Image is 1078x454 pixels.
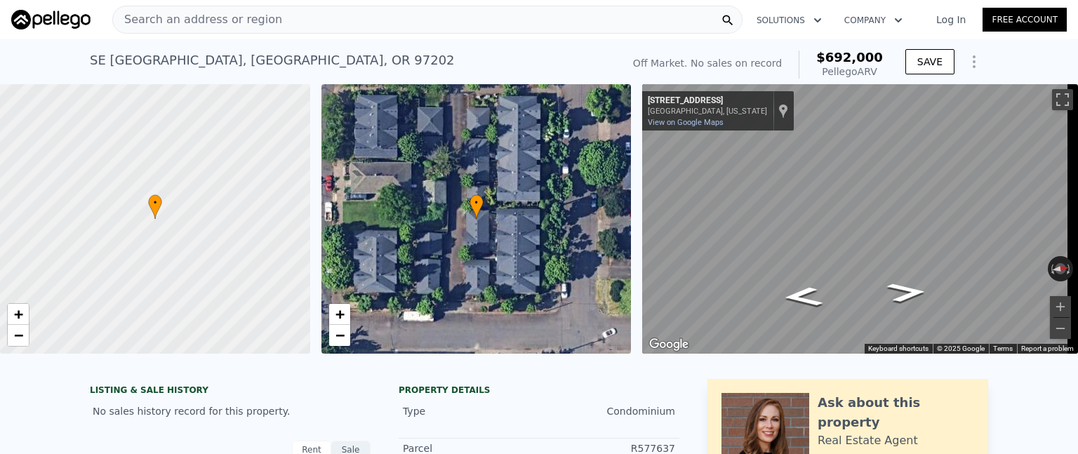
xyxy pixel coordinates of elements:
[148,196,162,209] span: •
[1050,296,1071,317] button: Zoom in
[399,385,679,396] div: Property details
[816,50,883,65] span: $692,000
[646,335,692,354] img: Google
[1050,318,1071,339] button: Zoom out
[868,344,929,354] button: Keyboard shortcuts
[818,432,918,449] div: Real Estate Agent
[1048,256,1056,281] button: Rotate counterclockwise
[470,194,484,219] div: •
[648,107,767,116] div: [GEOGRAPHIC_DATA], [US_STATE]
[1052,89,1073,110] button: Toggle fullscreen view
[646,335,692,354] a: Open this area in Google Maps (opens a new window)
[870,278,944,307] path: Go North, SE 16th Ave
[8,325,29,346] a: Zoom out
[90,385,371,399] div: LISTING & SALE HISTORY
[633,56,782,70] div: Off Market. No sales on record
[1047,262,1074,276] button: Reset the view
[148,194,162,219] div: •
[937,345,985,352] span: © 2025 Google
[960,48,988,76] button: Show Options
[335,326,344,344] span: −
[919,13,983,27] a: Log In
[648,95,767,107] div: [STREET_ADDRESS]
[905,49,954,74] button: SAVE
[329,325,350,346] a: Zoom out
[648,118,724,127] a: View on Google Maps
[539,404,675,418] div: Condominium
[329,304,350,325] a: Zoom in
[833,8,914,33] button: Company
[993,345,1013,352] a: Terms
[1066,256,1074,281] button: Rotate clockwise
[11,10,91,29] img: Pellego
[335,305,344,323] span: +
[818,393,974,432] div: Ask about this property
[816,65,883,79] div: Pellego ARV
[642,84,1078,354] div: Street View
[766,282,839,312] path: Go South, SE 16th Ave
[1021,345,1074,352] a: Report a problem
[745,8,833,33] button: Solutions
[403,404,539,418] div: Type
[113,11,282,28] span: Search an address or region
[90,399,371,424] div: No sales history record for this property.
[642,84,1078,354] div: Map
[14,326,23,344] span: −
[14,305,23,323] span: +
[983,8,1067,32] a: Free Account
[8,304,29,325] a: Zoom in
[470,196,484,209] span: •
[778,103,788,119] a: Show location on map
[90,51,455,70] div: SE [GEOGRAPHIC_DATA] , [GEOGRAPHIC_DATA] , OR 97202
